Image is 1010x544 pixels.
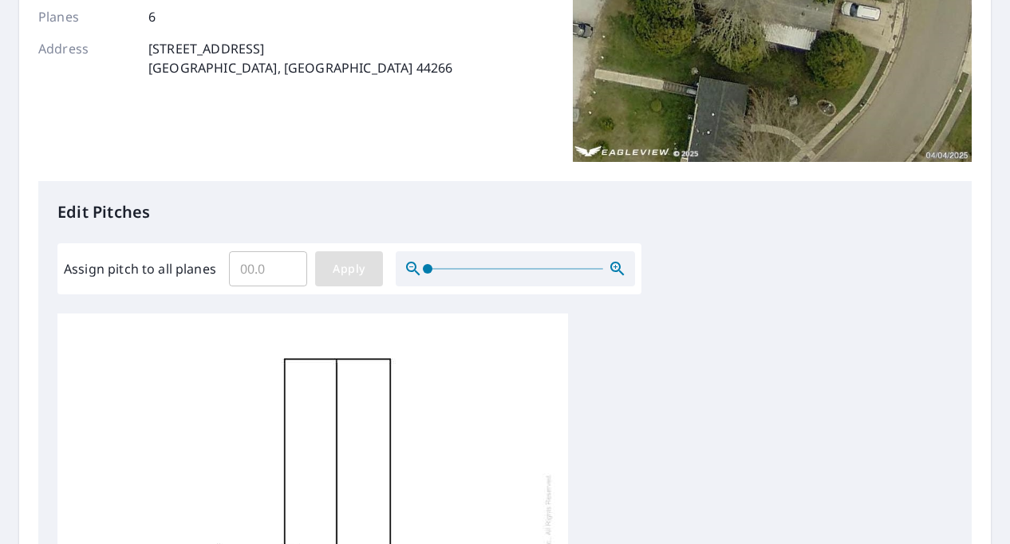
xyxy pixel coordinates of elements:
span: Apply [328,259,370,279]
p: Address [38,39,134,77]
label: Assign pitch to all planes [64,259,216,278]
p: [STREET_ADDRESS] [GEOGRAPHIC_DATA], [GEOGRAPHIC_DATA] 44266 [148,39,452,77]
button: Apply [315,251,383,286]
p: 6 [148,7,156,26]
p: Edit Pitches [57,200,953,224]
input: 00.0 [229,246,307,291]
p: Planes [38,7,134,26]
